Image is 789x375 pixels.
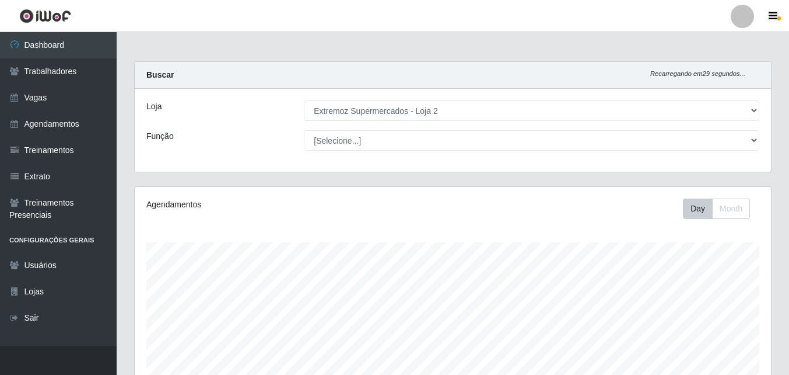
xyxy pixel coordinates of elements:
[683,199,750,219] div: First group
[712,199,750,219] button: Month
[146,199,391,211] div: Agendamentos
[683,199,713,219] button: Day
[19,9,71,23] img: CoreUI Logo
[146,70,174,79] strong: Buscar
[146,130,174,143] label: Função
[683,199,759,219] div: Toolbar with button groups
[146,100,162,113] label: Loja
[650,70,745,77] i: Recarregando em 29 segundos...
